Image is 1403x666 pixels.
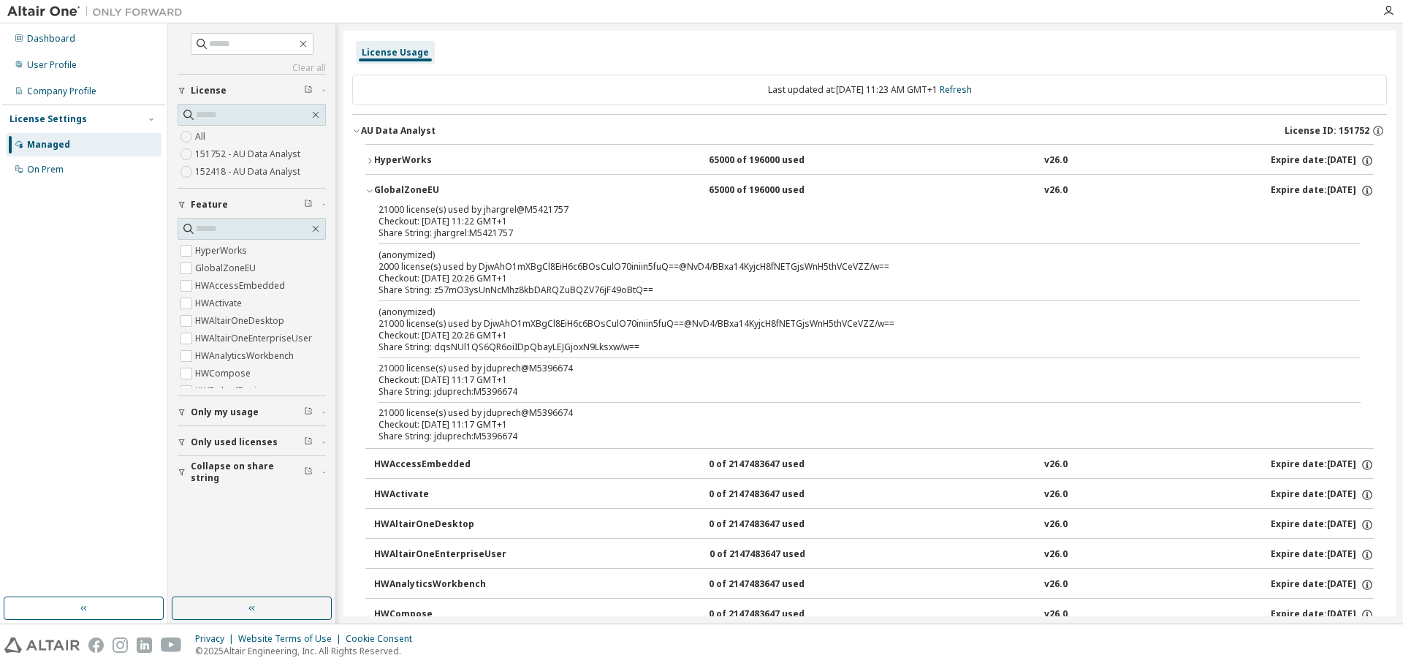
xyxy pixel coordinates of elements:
[195,330,315,347] label: HWAltairOneEnterpriseUser
[379,216,1326,227] div: Checkout: [DATE] 11:22 GMT+1
[379,204,1326,216] div: 21000 license(s) used by jhargrel@M5421757
[195,312,287,330] label: HWAltairOneDesktop
[379,306,1326,318] p: (anonymized)
[195,382,264,400] label: HWEmbedBasic
[1271,184,1374,197] div: Expire date: [DATE]
[1285,125,1369,137] span: License ID: 151752
[709,488,840,502] div: 0 of 2147483647 used
[195,365,254,382] label: HWCompose
[178,456,326,488] button: Collapse on share string
[374,578,506,591] div: HWAnalyticsWorkbench
[374,569,1374,601] button: HWAnalyticsWorkbench0 of 2147483647 usedv26.0Expire date:[DATE]
[27,59,77,71] div: User Profile
[195,128,208,145] label: All
[178,75,326,107] button: License
[195,163,303,181] label: 152418 - AU Data Analyst
[709,608,840,621] div: 0 of 2147483647 used
[346,633,421,645] div: Cookie Consent
[374,599,1374,631] button: HWCompose0 of 2147483647 usedv26.0Expire date:[DATE]
[379,374,1326,386] div: Checkout: [DATE] 11:17 GMT+1
[191,85,227,97] span: License
[374,488,506,502] div: HWActivate
[1044,518,1068,531] div: v26.0
[195,260,259,277] label: GlobalZoneEU
[304,436,313,448] span: Clear filter
[9,113,87,125] div: License Settings
[379,249,1326,273] div: 2000 license(s) used by DjwAhO1mXBgCl8EiH6c6BOsCulO70iniin5fuQ==@NvD4/BBxa14KyjcH8fNETGjsWnH5thVC...
[27,139,70,151] div: Managed
[374,479,1374,511] button: HWActivate0 of 2147483647 usedv26.0Expire date:[DATE]
[178,62,326,74] a: Clear all
[195,295,245,312] label: HWActivate
[1271,608,1374,621] div: Expire date: [DATE]
[238,633,346,645] div: Website Terms of Use
[161,637,182,653] img: youtube.svg
[304,466,313,478] span: Clear filter
[374,548,506,561] div: HWAltairOneEnterpriseUser
[374,449,1374,481] button: HWAccessEmbedded0 of 2147483647 usedv26.0Expire date:[DATE]
[374,509,1374,541] button: HWAltairOneDesktop0 of 2147483647 usedv26.0Expire date:[DATE]
[1044,154,1068,167] div: v26.0
[1044,608,1068,621] div: v26.0
[374,458,506,472] div: HWAccessEmbedded
[361,125,436,137] div: AU Data Analyst
[191,406,259,418] span: Only my usage
[178,426,326,458] button: Only used licenses
[178,396,326,428] button: Only my usage
[1271,488,1374,502] div: Expire date: [DATE]
[374,539,1374,571] button: HWAltairOneEnterpriseUser0 of 2147483647 usedv26.0Expire date:[DATE]
[709,154,840,167] div: 65000 of 196000 used
[1044,488,1068,502] div: v26.0
[191,461,304,484] span: Collapse on share string
[113,637,128,653] img: instagram.svg
[362,47,429,58] div: License Usage
[379,386,1326,398] div: Share String: jduprech:M5396674
[365,145,1374,177] button: HyperWorks65000 of 196000 usedv26.0Expire date:[DATE]
[1271,578,1374,591] div: Expire date: [DATE]
[178,189,326,221] button: Feature
[365,175,1374,207] button: GlobalZoneEU65000 of 196000 usedv26.0Expire date:[DATE]
[379,341,1326,353] div: Share String: dqsNUl1QS6QR6oiIDpQbayLEJGjoxN9Lksxw/w==
[379,431,1326,442] div: Share String: jduprech:M5396674
[352,75,1387,105] div: Last updated at: [DATE] 11:23 AM GMT+1
[1271,548,1374,561] div: Expire date: [DATE]
[1271,154,1374,167] div: Expire date: [DATE]
[195,633,238,645] div: Privacy
[195,242,250,260] label: HyperWorks
[27,86,96,97] div: Company Profile
[304,85,313,97] span: Clear filter
[1044,458,1068,472] div: v26.0
[374,184,506,197] div: GlobalZoneEU
[940,83,972,96] a: Refresh
[1271,518,1374,531] div: Expire date: [DATE]
[710,548,841,561] div: 0 of 2147483647 used
[27,33,75,45] div: Dashboard
[304,199,313,211] span: Clear filter
[379,306,1326,330] div: 21000 license(s) used by DjwAhO1mXBgCl8EiH6c6BOsCulO70iniin5fuQ==@NvD4/BBxa14KyjcH8fNETGjsWnH5thV...
[374,518,506,531] div: HWAltairOneDesktop
[195,145,303,163] label: 151752 - AU Data Analyst
[1044,548,1068,561] div: v26.0
[709,458,840,472] div: 0 of 2147483647 used
[709,184,840,197] div: 65000 of 196000 used
[27,164,64,175] div: On Prem
[137,637,152,653] img: linkedin.svg
[191,436,278,448] span: Only used licenses
[379,363,1326,374] div: 21000 license(s) used by jduprech@M5396674
[1044,184,1068,197] div: v26.0
[1271,458,1374,472] div: Expire date: [DATE]
[379,419,1326,431] div: Checkout: [DATE] 11:17 GMT+1
[88,637,104,653] img: facebook.svg
[374,608,506,621] div: HWCompose
[7,4,190,19] img: Altair One
[379,273,1326,284] div: Checkout: [DATE] 20:26 GMT+1
[4,637,80,653] img: altair_logo.svg
[379,284,1326,296] div: Share String: z57mO3ysUnNcMhz8kbDARQZuBQZV76jF49oBtQ==
[379,249,1326,261] p: (anonymized)
[195,277,288,295] label: HWAccessEmbedded
[379,227,1326,239] div: Share String: jhargrel:M5421757
[195,645,421,657] p: © 2025 Altair Engineering, Inc. All Rights Reserved.
[352,115,1387,147] button: AU Data AnalystLicense ID: 151752
[374,154,506,167] div: HyperWorks
[191,199,228,211] span: Feature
